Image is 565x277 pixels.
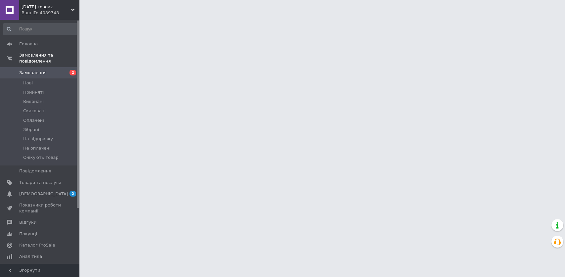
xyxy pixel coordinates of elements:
span: Semik_magaz [22,4,71,10]
span: Очікують товар [23,155,59,161]
span: Нові [23,80,33,86]
span: 2 [70,70,76,75]
span: Показники роботи компанії [19,202,61,214]
span: На відправку [23,136,53,142]
span: Виконані [23,99,44,105]
span: Скасовані [23,108,46,114]
span: Відгуки [19,219,36,225]
span: Головна [19,41,38,47]
span: Каталог ProSale [19,242,55,248]
span: Покупці [19,231,37,237]
span: Товари та послуги [19,180,61,186]
span: Замовлення та повідомлення [19,52,79,64]
span: 2 [70,191,76,197]
span: Замовлення [19,70,47,76]
span: Зібрані [23,127,39,133]
span: Оплачені [23,117,44,123]
input: Пошук [3,23,78,35]
span: [DEMOGRAPHIC_DATA] [19,191,68,197]
div: Ваш ID: 4089748 [22,10,79,16]
span: Аналітика [19,254,42,259]
span: Повідомлення [19,168,51,174]
span: Не оплачені [23,145,50,151]
span: Прийняті [23,89,44,95]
